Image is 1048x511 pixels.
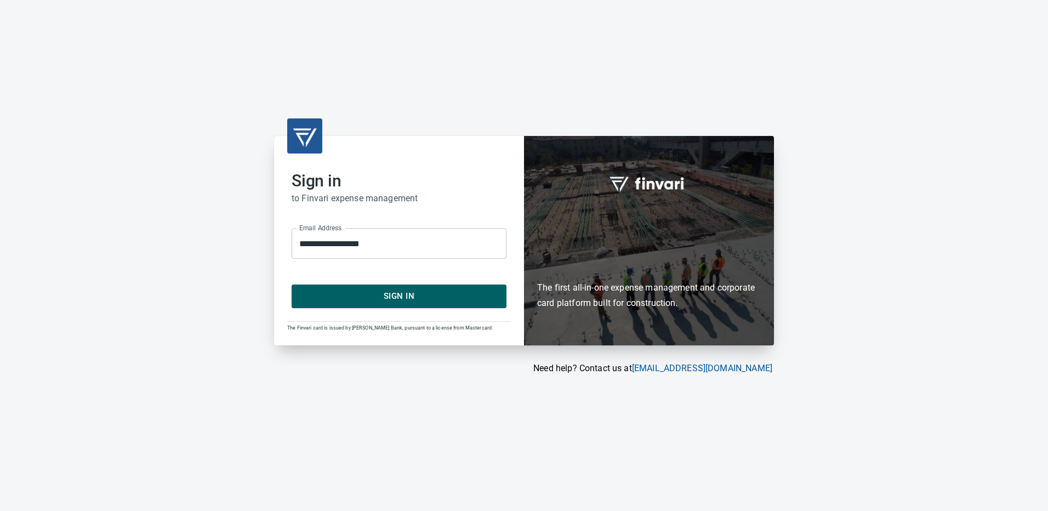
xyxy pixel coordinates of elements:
h2: Sign in [292,171,506,191]
div: Finvari [524,136,774,345]
span: Sign In [304,289,494,303]
img: fullword_logo_white.png [608,171,690,196]
p: Need help? Contact us at [274,362,772,375]
a: [EMAIL_ADDRESS][DOMAIN_NAME] [632,363,772,373]
h6: to Finvari expense management [292,191,506,206]
img: transparent_logo.png [292,123,318,149]
h6: The first all-in-one expense management and corporate card platform built for construction. [537,217,761,311]
button: Sign In [292,285,506,308]
span: The Finvari card is issued by [PERSON_NAME] Bank, pursuant to a license from Mastercard [287,325,492,331]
